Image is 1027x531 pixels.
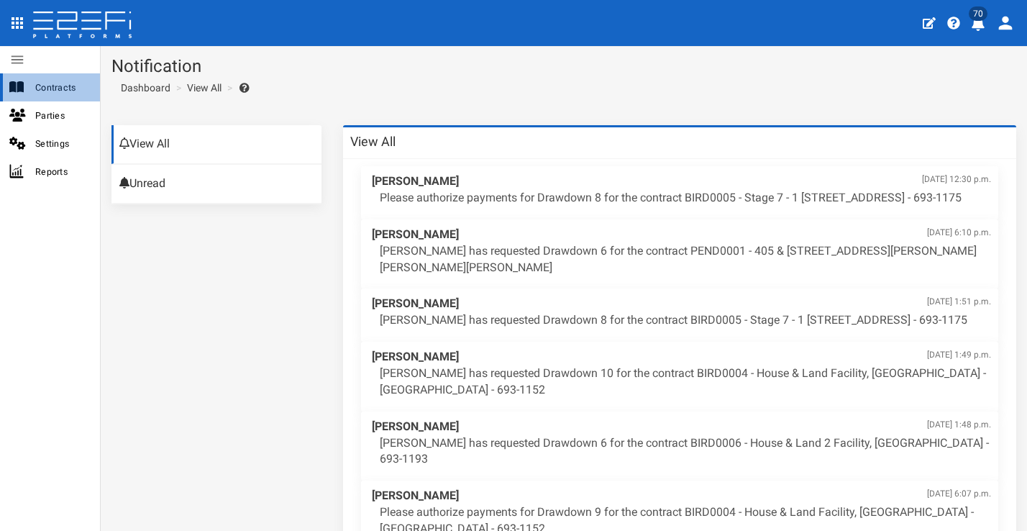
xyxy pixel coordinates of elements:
[35,79,88,96] span: Contracts
[380,435,991,468] p: [PERSON_NAME] has requested Drawdown 6 for the contract BIRD0006 - House & Land 2 Facility, [GEOG...
[372,419,991,435] span: [PERSON_NAME]
[372,349,991,366] span: [PERSON_NAME]
[361,219,998,289] a: [PERSON_NAME][DATE] 6:10 p.m. [PERSON_NAME] has requested Drawdown 6 for the contract PEND0001 - ...
[927,349,991,361] span: [DATE] 1:49 p.m.
[35,135,88,152] span: Settings
[350,135,396,148] h3: View All
[372,173,991,190] span: [PERSON_NAME]
[361,412,998,481] a: [PERSON_NAME][DATE] 1:48 p.m. [PERSON_NAME] has requested Drawdown 6 for the contract BIRD0006 - ...
[361,342,998,412] a: [PERSON_NAME][DATE] 1:49 p.m. [PERSON_NAME] has requested Drawdown 10 for the contract BIRD0004 -...
[115,81,170,95] a: Dashboard
[111,165,321,204] a: Unread
[35,163,88,180] span: Reports
[361,166,998,219] a: [PERSON_NAME][DATE] 12:30 p.m. Please authorize payments for Drawdown 8 for the contract BIRD0005...
[927,296,991,308] span: [DATE] 1:51 p.m.
[111,125,321,164] a: View All
[187,81,222,95] a: View All
[927,419,991,431] span: [DATE] 1:48 p.m.
[372,227,991,243] span: [PERSON_NAME]
[361,289,998,342] a: [PERSON_NAME][DATE] 1:51 p.m. [PERSON_NAME] has requested Drawdown 8 for the contract BIRD0005 - ...
[35,107,88,124] span: Parties
[380,190,991,206] p: Please authorize payments for Drawdown 8 for the contract BIRD0005 - Stage 7 - 1 [STREET_ADDRESS]...
[372,488,991,504] span: [PERSON_NAME]
[380,312,991,329] p: [PERSON_NAME] has requested Drawdown 8 for the contract BIRD0005 - Stage 7 - 1 [STREET_ADDRESS] -...
[380,243,991,276] p: [PERSON_NAME] has requested Drawdown 6 for the contract PEND0001 - 405 & [STREET_ADDRESS][PERSON_...
[927,227,991,239] span: [DATE] 6:10 p.m.
[922,173,991,186] span: [DATE] 12:30 p.m.
[115,82,170,94] span: Dashboard
[372,296,991,312] span: [PERSON_NAME]
[111,57,1016,76] h1: Notification
[927,488,991,500] span: [DATE] 6:07 p.m.
[380,366,991,399] p: [PERSON_NAME] has requested Drawdown 10 for the contract BIRD0004 - House & Land Facility, [GEOGR...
